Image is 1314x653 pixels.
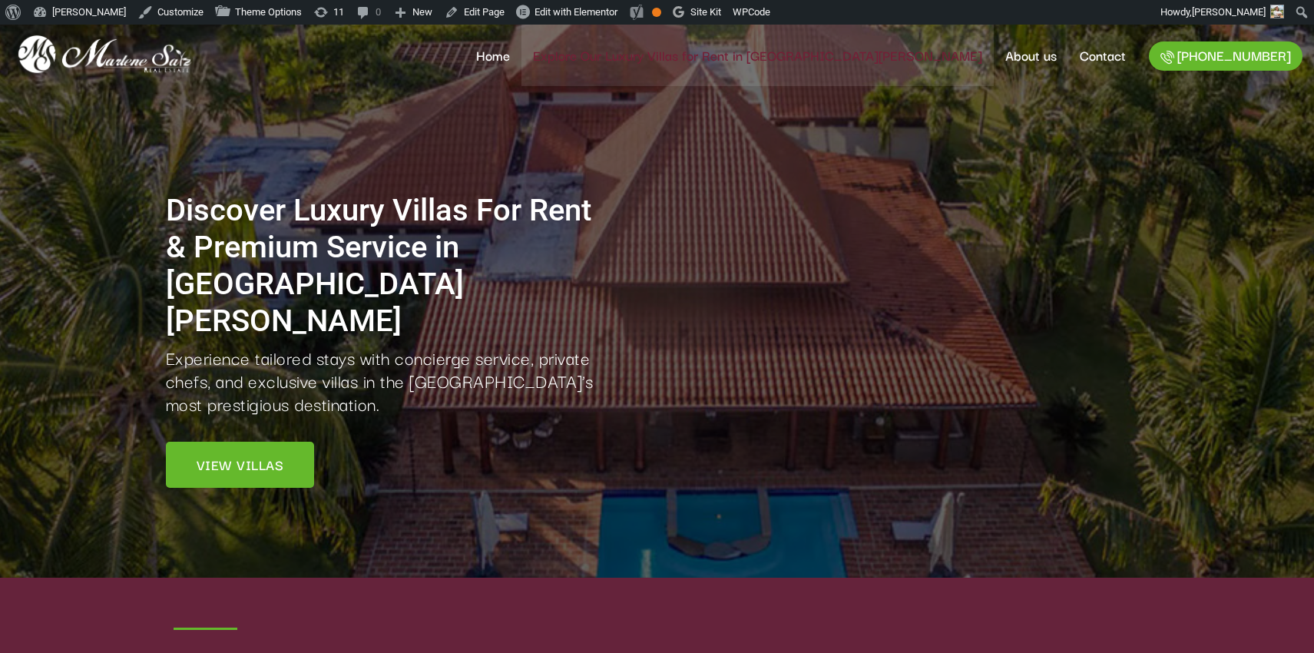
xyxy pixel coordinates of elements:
[166,442,315,488] a: View Villas
[994,25,1068,86] a: About us
[12,30,197,80] img: logo
[166,192,613,340] h1: Discover Luxury Villas For Rent & Premium Service in [GEOGRAPHIC_DATA][PERSON_NAME]
[1068,25,1137,86] a: Contact
[465,25,521,86] a: Home
[1192,6,1266,18] span: [PERSON_NAME]
[652,8,661,17] div: OK
[521,25,994,86] a: Explore Our Luxury Villas for Rent in [GEOGRAPHIC_DATA][PERSON_NAME]
[1149,41,1302,71] a: [PHONE_NUMBER]
[166,346,613,415] p: Experience tailored stays with concierge service, private chefs, and exclusive villas in the [GEO...
[197,457,284,472] span: View Villas
[690,6,721,18] span: Site Kit
[535,6,617,18] span: Edit with Elementor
